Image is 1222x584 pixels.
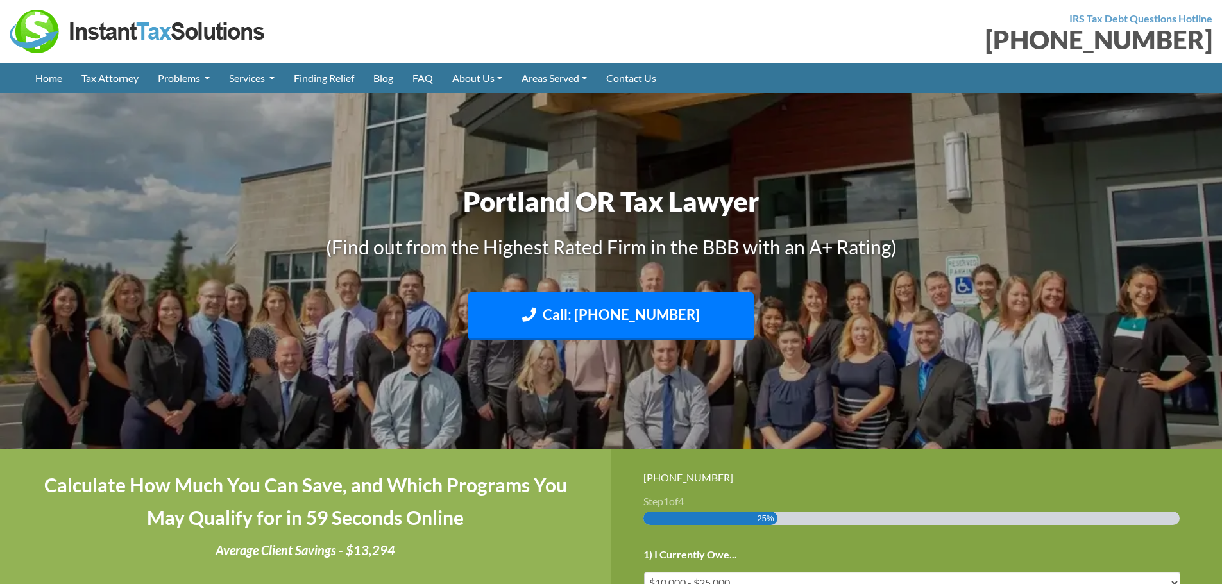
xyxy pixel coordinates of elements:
[148,63,219,93] a: Problems
[663,495,669,507] span: 1
[643,548,737,562] label: 1) I Currently Owe...
[678,495,684,507] span: 4
[72,63,148,93] a: Tax Attorney
[758,512,774,525] span: 25%
[10,24,266,36] a: Instant Tax Solutions Logo
[621,27,1213,53] div: [PHONE_NUMBER]
[643,469,1191,486] div: [PHONE_NUMBER]
[643,496,1191,506] h3: Step of
[216,542,395,558] i: Average Client Savings - $13,294
[443,63,512,93] a: About Us
[512,63,597,93] a: Areas Served
[10,10,266,53] img: Instant Tax Solutions Logo
[284,63,364,93] a: Finding Relief
[364,63,403,93] a: Blog
[255,233,967,260] h3: (Find out from the Highest Rated Firm in the BBB with an A+ Rating)
[32,469,579,534] h4: Calculate How Much You Can Save, and Which Programs You May Qualify for in 59 Seconds Online
[255,183,967,221] h1: Portland OR Tax Lawyer
[468,292,754,340] a: Call: [PHONE_NUMBER]
[26,63,72,93] a: Home
[403,63,443,93] a: FAQ
[219,63,284,93] a: Services
[1069,12,1212,24] strong: IRS Tax Debt Questions Hotline
[597,63,666,93] a: Contact Us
